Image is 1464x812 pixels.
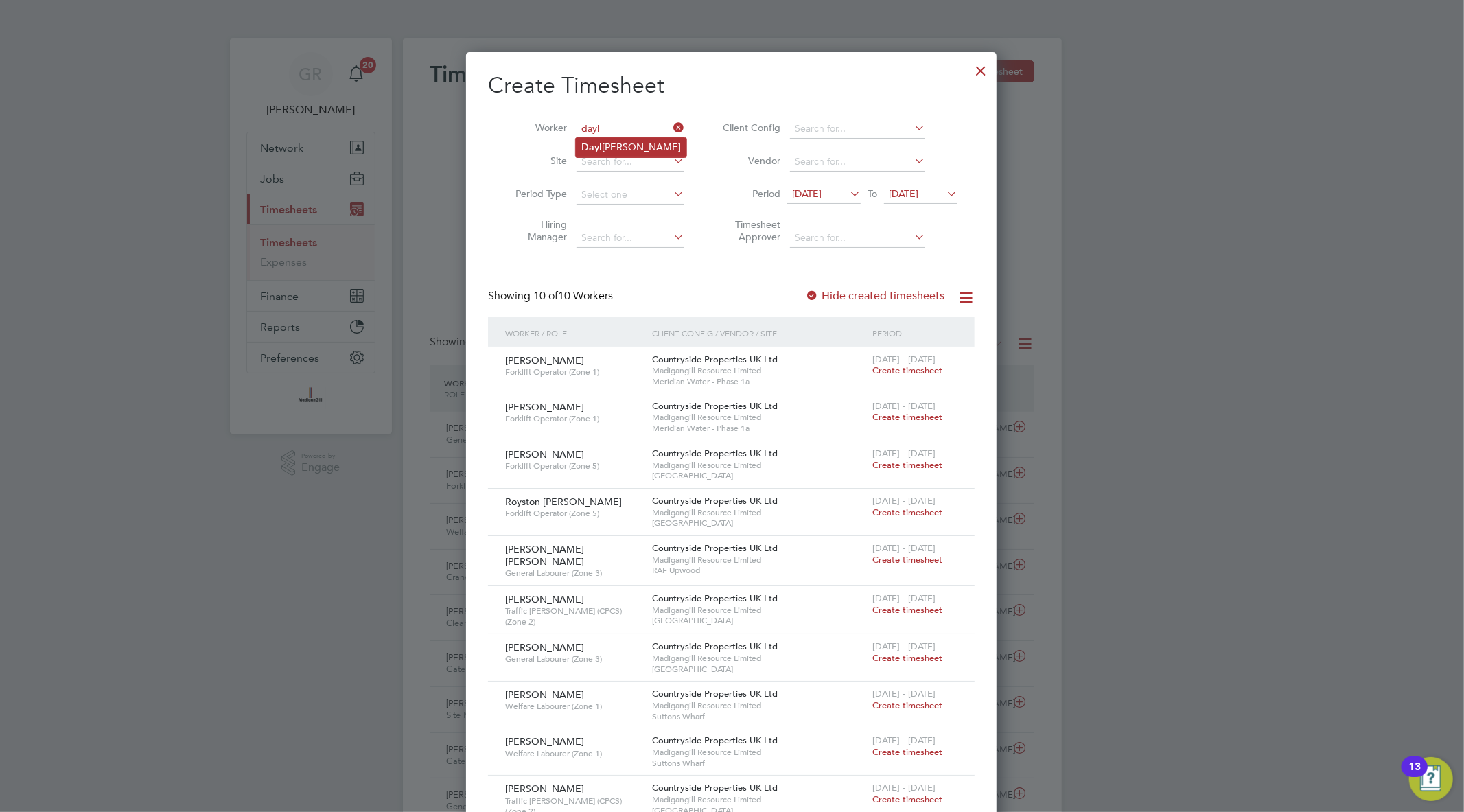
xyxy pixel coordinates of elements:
[505,121,567,134] label: Worker
[652,782,778,793] span: Countryside Properties UK Ltd
[652,592,778,604] span: Countryside Properties UK Ltd
[872,542,936,554] span: [DATE] - [DATE]
[652,734,778,746] span: Countryside Properties UK Ltd
[790,119,925,139] input: Search for...
[652,448,778,459] span: Countryside Properties UK Ltd
[652,565,865,576] span: RAF Upwood
[577,185,684,205] input: Select one
[652,794,865,805] span: Madigangill Resource Limited
[889,187,918,200] span: [DATE]
[872,353,936,365] span: [DATE] - [DATE]
[872,411,942,423] span: Create timesheet
[533,289,613,303] span: 10 Workers
[577,152,684,172] input: Search for...
[790,229,925,248] input: Search for...
[652,365,865,376] span: Madigangill Resource Limited
[652,653,865,664] span: Madigangill Resource Limited
[1409,757,1453,801] button: Open Resource Center, 13 new notifications
[872,448,936,459] span: [DATE] - [DATE]
[872,495,936,507] span: [DATE] - [DATE]
[652,400,778,412] span: Countryside Properties UK Ltd
[505,688,584,701] span: [PERSON_NAME]
[533,289,558,303] span: 10 of
[652,700,865,711] span: Madigangill Resource Limited
[652,664,865,675] span: [GEOGRAPHIC_DATA]
[577,119,684,139] input: Search for...
[719,154,780,167] label: Vendor
[652,376,865,387] span: Meridian Water - Phase 1a
[652,555,865,566] span: Madigangill Resource Limited
[872,592,936,604] span: [DATE] - [DATE]
[505,593,584,605] span: [PERSON_NAME]
[792,187,822,200] span: [DATE]
[872,604,942,616] span: Create timesheet
[872,782,936,793] span: [DATE] - [DATE]
[505,354,584,367] span: [PERSON_NAME]
[719,187,780,200] label: Period
[652,507,865,518] span: Madigangill Resource Limited
[872,746,942,758] span: Create timesheet
[652,353,778,365] span: Countryside Properties UK Ltd
[505,568,642,579] span: General Labourer (Zone 3)
[652,615,865,626] span: [GEOGRAPHIC_DATA]
[863,185,881,202] span: To
[652,758,865,769] span: Suttons Wharf
[502,317,649,349] div: Worker / Role
[872,699,942,711] span: Create timesheet
[1408,767,1421,785] div: 13
[505,154,567,167] label: Site
[505,448,584,461] span: [PERSON_NAME]
[805,289,944,303] label: Hide created timesheets
[652,688,778,699] span: Countryside Properties UK Ltd
[872,734,936,746] span: [DATE] - [DATE]
[652,542,778,554] span: Countryside Properties UK Ltd
[652,412,865,423] span: Madigangill Resource Limited
[872,400,936,412] span: [DATE] - [DATE]
[652,470,865,481] span: [GEOGRAPHIC_DATA]
[649,317,869,349] div: Client Config / Vendor / Site
[872,459,942,471] span: Create timesheet
[505,401,584,413] span: [PERSON_NAME]
[505,748,642,759] span: Welfare Labourer (Zone 1)
[652,605,865,616] span: Madigangill Resource Limited
[581,141,602,153] b: Dayl
[505,187,567,200] label: Period Type
[872,554,942,566] span: Create timesheet
[577,229,684,248] input: Search for...
[652,747,865,758] span: Madigangill Resource Limited
[505,641,584,653] span: [PERSON_NAME]
[790,152,925,172] input: Search for...
[505,543,584,568] span: [PERSON_NAME] [PERSON_NAME]
[505,653,642,664] span: General Labourer (Zone 3)
[872,640,936,652] span: [DATE] - [DATE]
[652,711,865,722] span: Suttons Wharf
[719,218,780,243] label: Timesheet Approver
[652,423,865,434] span: Meridian Water - Phase 1a
[652,640,778,652] span: Countryside Properties UK Ltd
[505,461,642,472] span: Forklift Operator (Zone 5)
[505,218,567,243] label: Hiring Manager
[872,688,936,699] span: [DATE] - [DATE]
[872,793,942,805] span: Create timesheet
[872,507,942,518] span: Create timesheet
[488,289,616,303] div: Showing
[652,495,778,507] span: Countryside Properties UK Ltd
[505,782,584,795] span: [PERSON_NAME]
[505,367,642,378] span: Forklift Operator (Zone 1)
[872,364,942,376] span: Create timesheet
[505,605,642,627] span: Traffic [PERSON_NAME] (CPCS) (Zone 2)
[505,413,642,424] span: Forklift Operator (Zone 1)
[505,496,622,508] span: Royston [PERSON_NAME]
[576,138,686,156] li: [PERSON_NAME]
[488,71,975,100] h2: Create Timesheet
[505,701,642,712] span: Welfare Labourer (Zone 1)
[652,518,865,529] span: [GEOGRAPHIC_DATA]
[719,121,780,134] label: Client Config
[652,460,865,471] span: Madigangill Resource Limited
[505,735,584,747] span: [PERSON_NAME]
[869,317,961,349] div: Period
[872,652,942,664] span: Create timesheet
[505,508,642,519] span: Forklift Operator (Zone 5)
